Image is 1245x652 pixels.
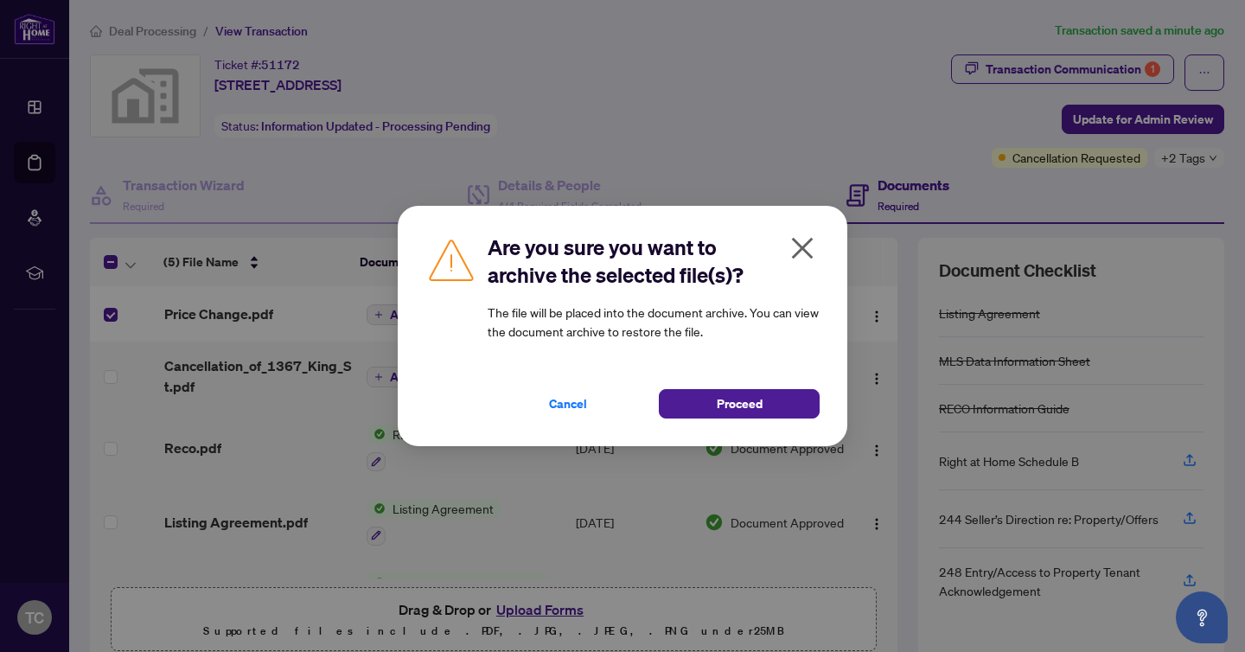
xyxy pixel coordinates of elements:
[717,390,763,418] span: Proceed
[549,390,587,418] span: Cancel
[488,303,820,341] article: The file will be placed into the document archive. You can view the document archive to restore t...
[788,234,816,262] span: close
[1176,591,1228,643] button: Open asap
[659,389,820,419] button: Proceed
[488,389,648,419] button: Cancel
[425,233,477,285] img: Caution Icon
[488,233,820,289] h2: Are you sure you want to archive the selected file(s)?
